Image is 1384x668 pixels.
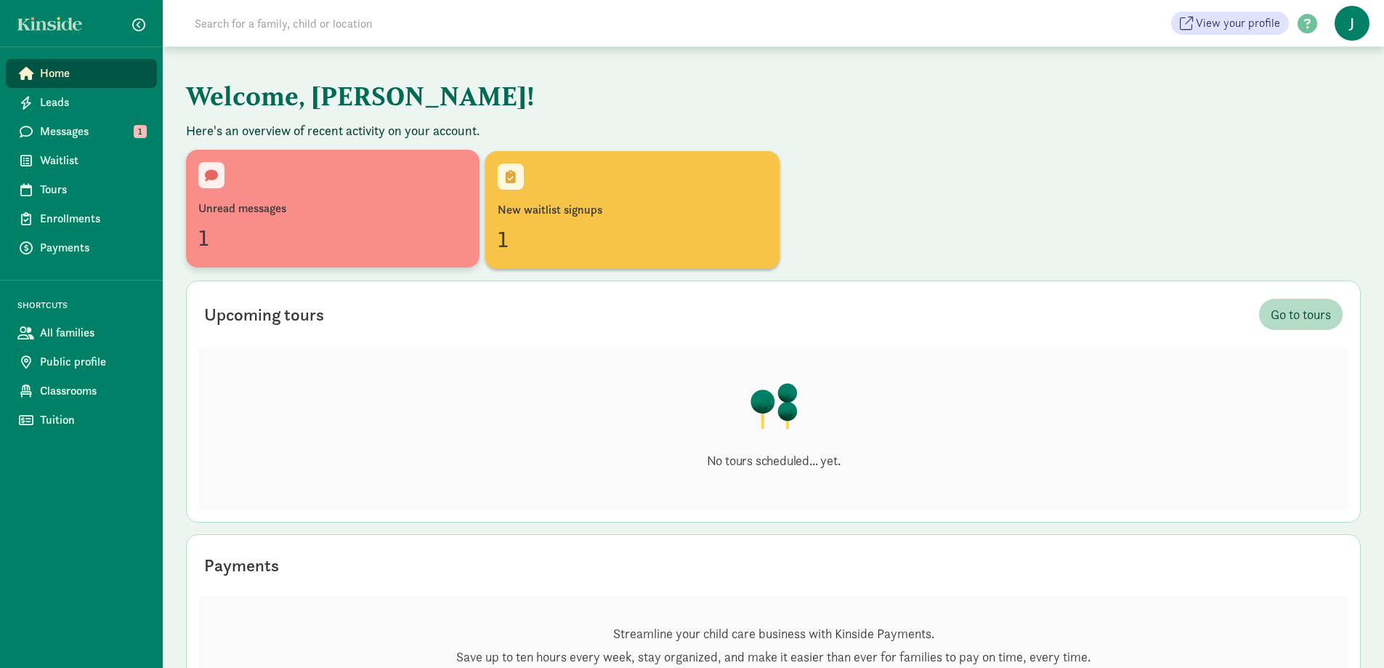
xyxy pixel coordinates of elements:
img: illustration-trees.png [749,382,798,429]
a: Classrooms [6,377,157,406]
p: Streamline your child care business with Kinside Payments. [456,625,1090,643]
span: All families [40,324,145,342]
div: 1 [198,220,467,255]
span: Tuition [40,411,145,429]
div: Payments [204,552,279,579]
a: View your profile [1171,12,1289,35]
a: New waitlist signups1 [485,151,779,269]
p: No tours scheduled... yet. [707,452,841,470]
iframe: Chat Widget [1311,598,1384,668]
a: Unread messages1 [186,151,479,269]
a: Go to tours [1259,299,1343,330]
a: Enrollments [6,204,157,233]
a: Public profile [6,347,157,377]
a: All families [6,318,157,347]
span: Public profile [40,353,145,371]
a: Messages 1 [6,117,157,146]
span: J [1335,6,1369,41]
p: Save up to ten hours every week, stay organized, and make it easier than ever for families to pay... [456,648,1090,666]
span: Messages [40,123,145,140]
span: Waitlist [40,152,145,169]
span: Enrollments [40,210,145,228]
div: Unread messages [198,200,467,217]
span: View your profile [1196,15,1280,32]
p: Here's an overview of recent activity on your account. [186,122,1361,140]
a: Tuition [6,406,157,435]
span: Leads [40,94,145,111]
div: New waitlist signups [498,201,766,219]
span: Go to tours [1271,305,1331,324]
span: 1 [134,125,147,138]
a: Waitlist [6,146,157,175]
input: Search for a family, child or location [186,9,594,38]
span: Classrooms [40,382,145,400]
span: Home [40,65,145,82]
a: Home [6,59,157,88]
h1: Welcome, [PERSON_NAME]! [186,70,905,122]
div: 1 [498,222,766,257]
a: Payments [6,233,157,262]
a: Leads [6,88,157,117]
span: Tours [40,181,145,198]
div: Upcoming tours [204,302,324,328]
a: Tours [6,175,157,204]
span: Payments [40,239,145,257]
